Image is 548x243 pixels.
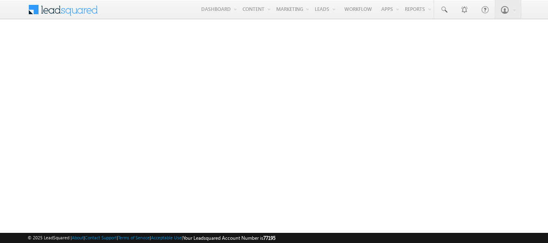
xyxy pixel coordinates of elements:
a: Acceptable Use [151,235,182,240]
span: Your Leadsquared Account Number is [183,235,275,241]
a: Contact Support [85,235,117,240]
a: About [72,235,84,240]
a: Terms of Service [118,235,150,240]
span: © 2025 LeadSquared | | | | | [28,234,275,242]
span: 77195 [263,235,275,241]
